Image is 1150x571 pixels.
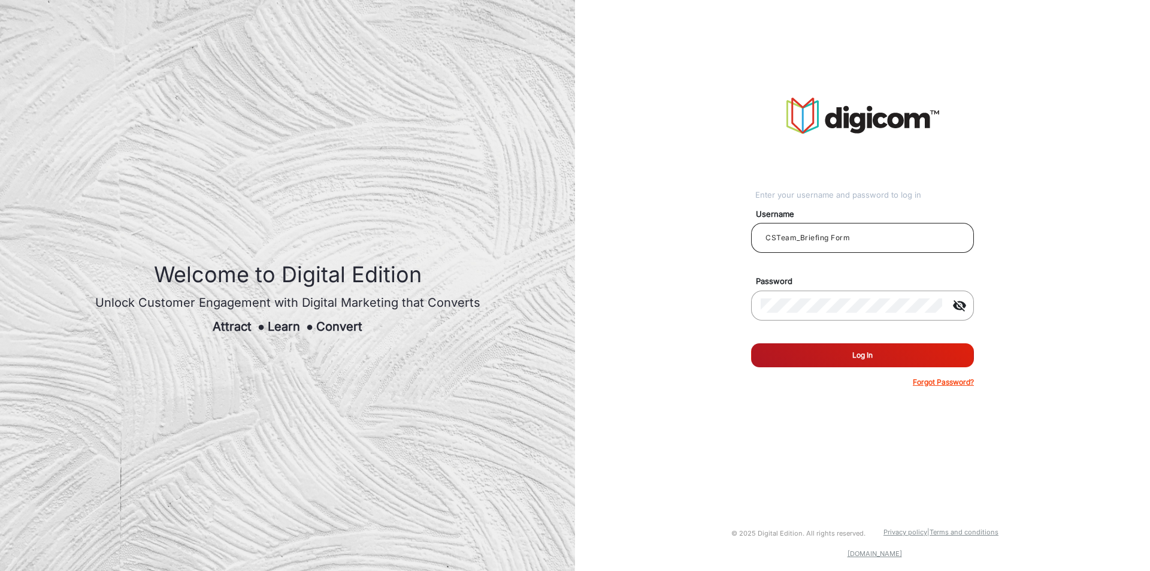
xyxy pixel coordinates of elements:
input: Your username [761,231,964,245]
a: Privacy policy [883,528,927,536]
a: Terms and conditions [930,528,998,536]
a: [DOMAIN_NAME] [848,549,902,558]
mat-icon: visibility_off [945,298,974,313]
img: vmg-logo [786,98,939,134]
small: © 2025 Digital Edition. All rights reserved. [731,529,865,537]
span: ● [258,319,265,334]
mat-label: Username [747,209,988,220]
span: ● [306,319,313,334]
a: | [927,528,930,536]
p: Forgot Password? [913,377,974,388]
mat-label: Password [747,276,988,288]
div: Unlock Customer Engagement with Digital Marketing that Converts [95,294,480,312]
button: Log In [751,343,974,367]
div: Enter your username and password to log in [755,189,974,201]
h1: Welcome to Digital Edition [95,262,480,288]
div: Attract Learn Convert [95,318,480,336]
